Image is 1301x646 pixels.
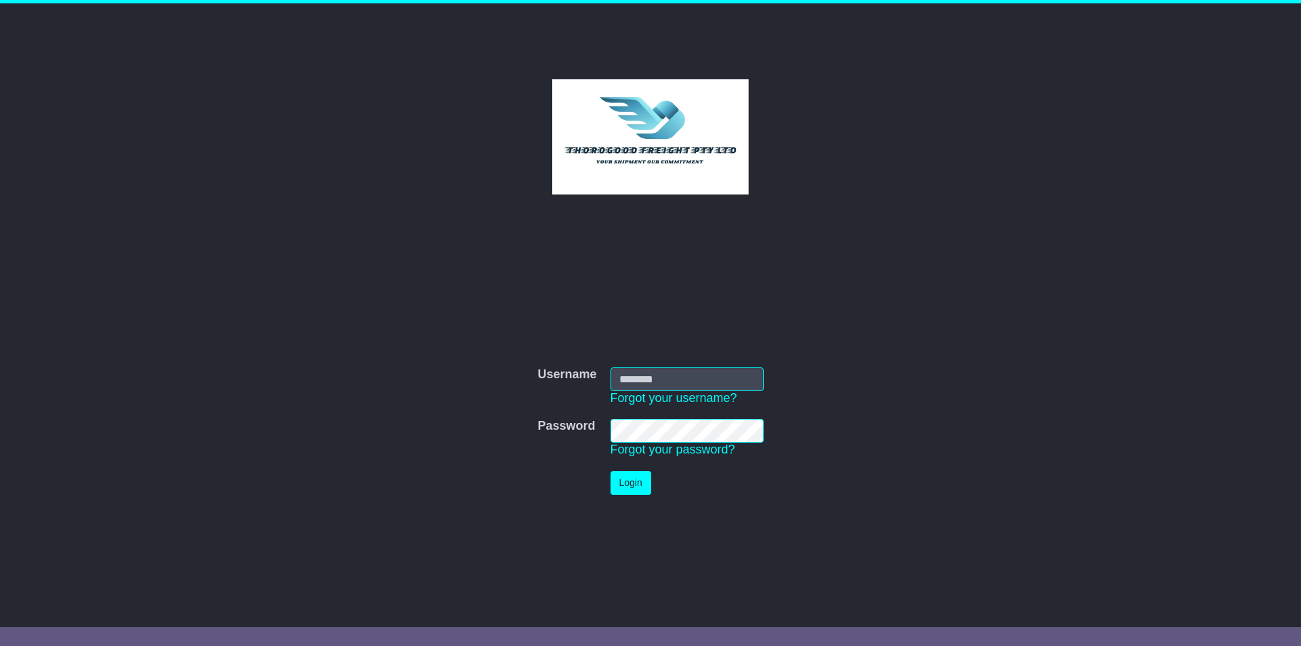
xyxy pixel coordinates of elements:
[537,367,596,382] label: Username
[537,419,595,434] label: Password
[611,471,651,495] button: Login
[611,443,735,456] a: Forgot your password?
[552,79,749,195] img: Thorogood Freight Pty Ltd
[611,391,737,405] a: Forgot your username?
